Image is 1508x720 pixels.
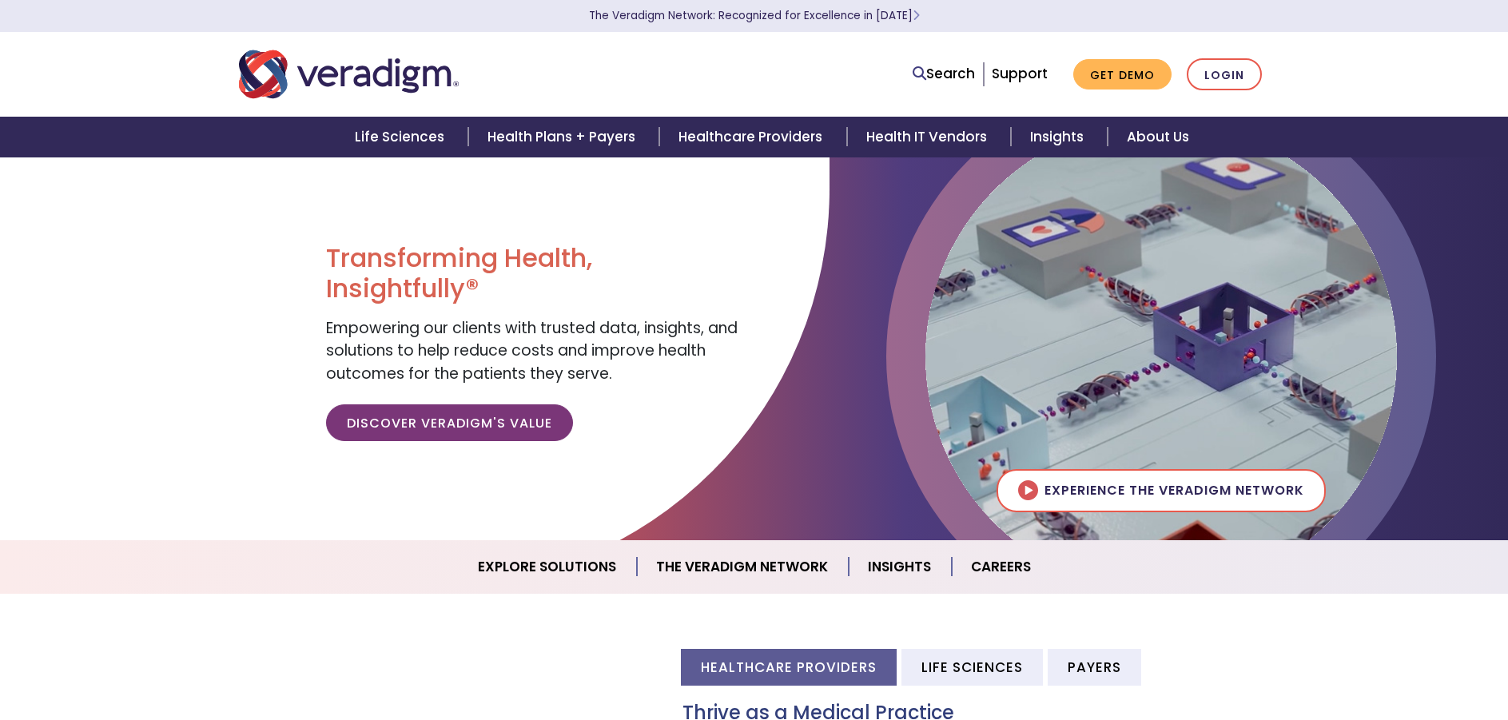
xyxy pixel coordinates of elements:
[326,317,738,384] span: Empowering our clients with trusted data, insights, and solutions to help reduce costs and improv...
[992,64,1048,83] a: Support
[637,547,849,587] a: The Veradigm Network
[913,8,920,23] span: Learn More
[1108,117,1208,157] a: About Us
[681,649,897,685] li: Healthcare Providers
[1011,117,1108,157] a: Insights
[913,63,975,85] a: Search
[849,547,952,587] a: Insights
[468,117,659,157] a: Health Plans + Payers
[847,117,1011,157] a: Health IT Vendors
[239,48,459,101] img: Veradigm logo
[901,649,1043,685] li: Life Sciences
[659,117,846,157] a: Healthcare Providers
[336,117,468,157] a: Life Sciences
[459,547,637,587] a: Explore Solutions
[1187,58,1262,91] a: Login
[326,404,573,441] a: Discover Veradigm's Value
[326,243,742,304] h1: Transforming Health, Insightfully®
[1073,59,1172,90] a: Get Demo
[1048,649,1141,685] li: Payers
[952,547,1050,587] a: Careers
[589,8,920,23] a: The Veradigm Network: Recognized for Excellence in [DATE]Learn More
